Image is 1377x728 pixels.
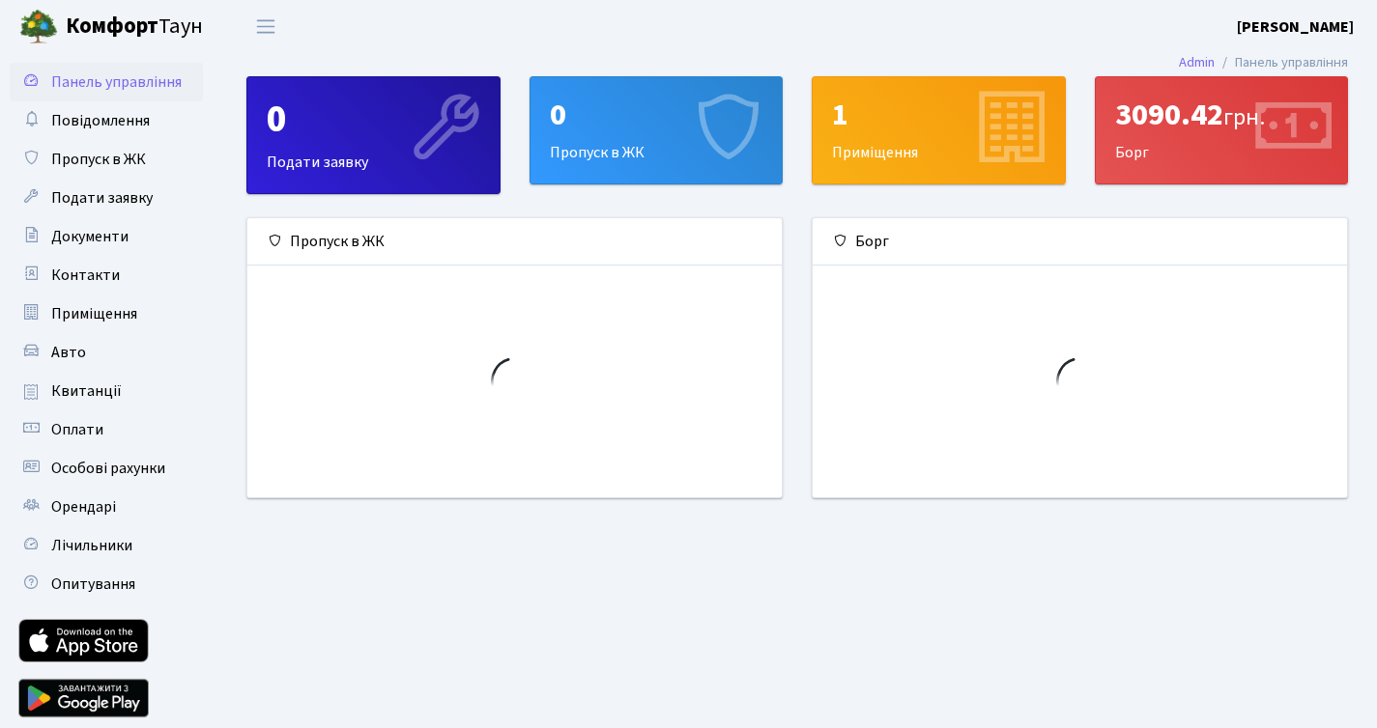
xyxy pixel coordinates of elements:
a: Подати заявку [10,179,203,217]
b: Комфорт [66,11,158,42]
a: [PERSON_NAME] [1237,15,1354,39]
span: Особові рахунки [51,458,165,479]
b: [PERSON_NAME] [1237,16,1354,38]
a: 0Подати заявку [246,76,501,194]
span: Квитанції [51,380,122,402]
div: Пропуск в ЖК [531,77,783,183]
div: Подати заявку [247,77,500,193]
a: Квитанції [10,372,203,410]
a: Лічильники [10,526,203,565]
a: Приміщення [10,294,203,333]
img: logo.png [19,8,58,46]
a: Опитування [10,565,203,603]
span: Приміщення [51,303,137,324]
span: Орендарі [51,496,116,518]
li: Панель управління [1215,52,1348,73]
div: 1 [832,97,1046,133]
a: Панель управління [10,63,203,101]
a: Оплати [10,410,203,449]
span: Оплати [51,419,103,440]
a: 1Приміщення [812,76,1066,184]
span: Панель управління [51,71,182,93]
a: Контакти [10,256,203,294]
span: грн. [1223,100,1265,134]
div: 3090.42 [1115,97,1329,133]
span: Опитування [51,574,135,595]
div: Борг [1096,77,1348,183]
a: Документи [10,217,203,256]
div: Пропуск в ЖК [247,218,782,266]
a: Пропуск в ЖК [10,140,203,179]
span: Контакти [51,265,120,286]
nav: breadcrumb [1150,42,1377,83]
a: Орендарі [10,488,203,526]
span: Пропуск в ЖК [51,149,146,170]
a: Admin [1179,52,1215,72]
span: Повідомлення [51,110,150,131]
span: Документи [51,226,129,247]
span: Лічильники [51,535,132,556]
div: 0 [550,97,763,133]
span: Авто [51,342,86,363]
div: Борг [813,218,1347,266]
a: Авто [10,333,203,372]
div: Приміщення [813,77,1065,183]
div: 0 [267,97,480,143]
a: 0Пропуск в ЖК [530,76,784,184]
button: Переключити навігацію [242,11,290,42]
span: Таун [66,11,203,43]
a: Особові рахунки [10,449,203,488]
span: Подати заявку [51,187,153,209]
a: Повідомлення [10,101,203,140]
